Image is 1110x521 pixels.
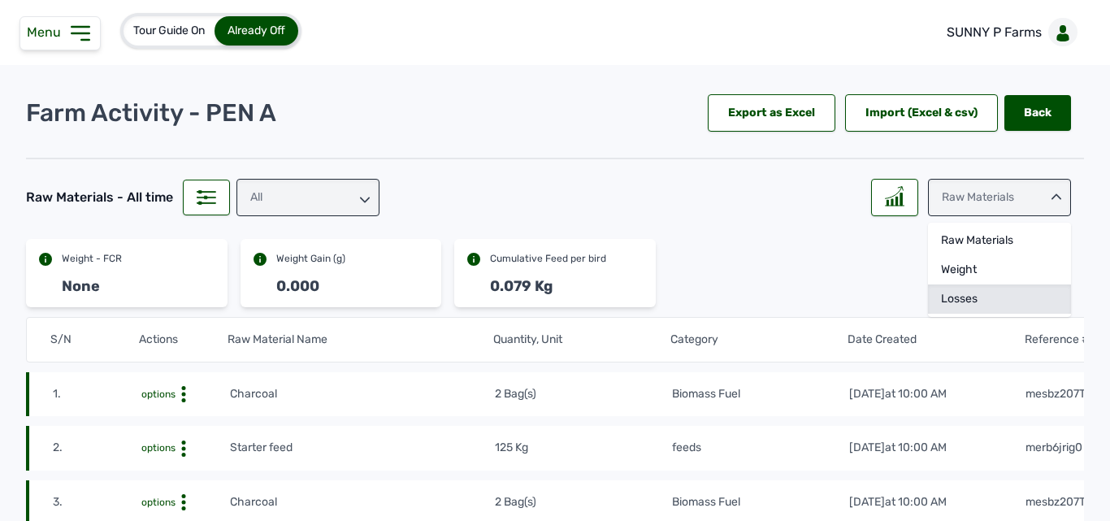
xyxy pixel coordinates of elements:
div: All [236,179,379,216]
span: Tour Guide On [133,24,205,37]
div: Weight [928,255,1071,284]
p: Farm Activity - PEN A [26,98,276,128]
td: 2 Bag(s) [494,385,671,403]
div: Import (Excel & csv) [845,94,998,132]
td: Biomass Fuel [671,385,848,403]
td: 2. [52,439,141,457]
th: Quantity, Unit [492,331,670,349]
td: 2 Bag(s) [494,493,671,511]
td: Starter feed [229,439,495,457]
div: None [62,275,100,297]
div: Losses [928,284,1071,314]
div: Raw Materials [928,179,1071,216]
p: SUNNY P Farms [947,23,1042,42]
th: Actions [138,331,227,349]
a: Back [1004,95,1071,131]
a: SUNNY P Farms [934,10,1084,55]
span: options [141,497,176,508]
td: feeds [671,439,848,457]
span: at 10:00 AM [885,495,947,509]
td: Biomass Fuel [671,493,848,511]
div: 0.079 Kg [490,275,553,297]
td: 125 Kg [494,439,671,457]
td: Charcoal [229,385,495,403]
td: 1. [52,385,141,403]
span: options [141,442,176,454]
span: at 10:00 AM [885,387,947,401]
th: Raw Material Name [227,331,492,349]
span: at 10:00 AM [885,441,947,454]
div: 0.000 [276,275,319,297]
div: Export as Excel [708,94,835,132]
span: Already Off [228,24,285,37]
div: Raw Materials - All time [26,188,173,207]
div: [DATE] [849,440,947,456]
th: S/N [50,331,138,349]
th: Date Created [847,331,1024,349]
th: Category [670,331,847,349]
div: [DATE] [849,386,947,402]
div: Raw Materials [928,226,1071,255]
div: Weight Gain (g) [276,252,345,265]
div: Weight - FCR [62,252,122,265]
div: [DATE] [849,494,947,510]
div: Cumulative Feed per bird [490,252,606,265]
td: Charcoal [229,493,495,511]
span: Menu [27,24,67,40]
span: options [141,389,176,400]
td: 3. [52,493,141,511]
